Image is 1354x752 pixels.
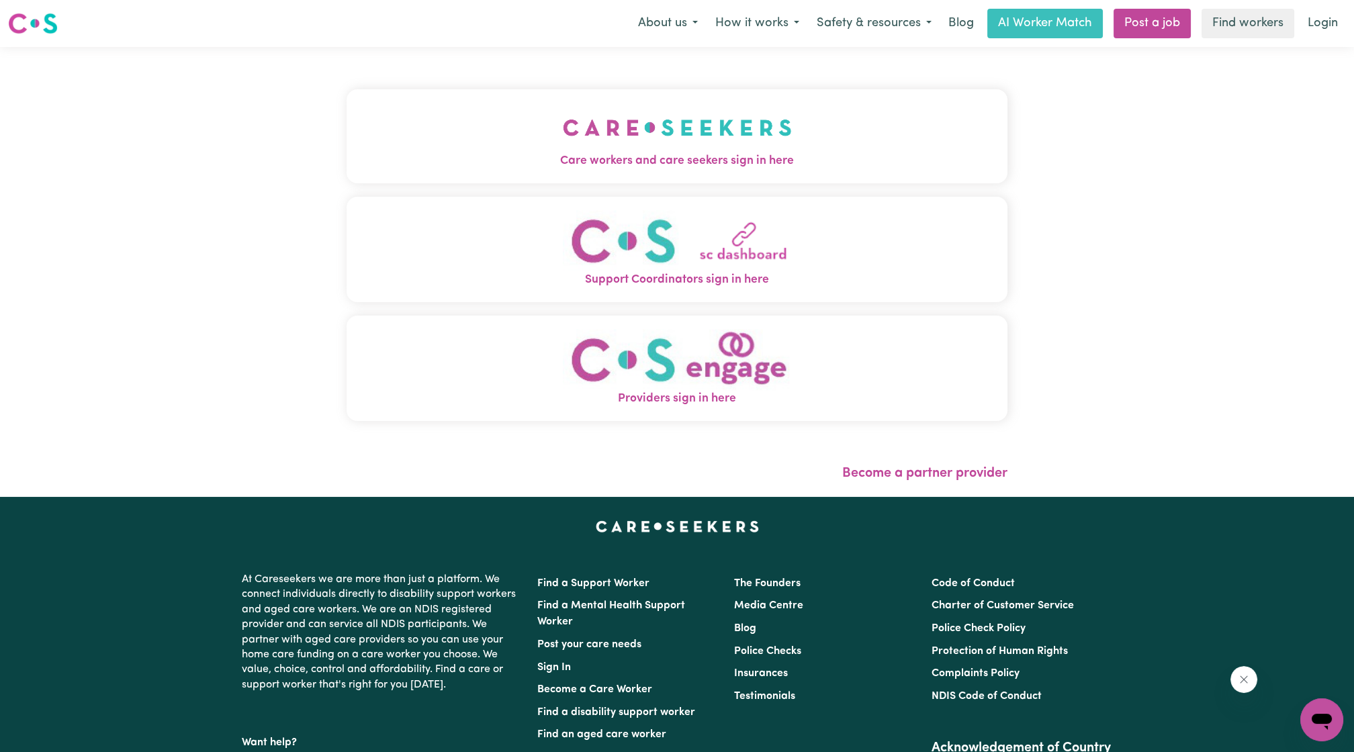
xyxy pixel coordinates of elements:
[1300,698,1343,741] iframe: Button to launch messaging window
[734,691,795,702] a: Testimonials
[347,152,1007,170] span: Care workers and care seekers sign in here
[537,639,641,650] a: Post your care needs
[808,9,940,38] button: Safety & resources
[734,600,803,611] a: Media Centre
[842,467,1007,480] a: Become a partner provider
[347,89,1007,183] button: Care workers and care seekers sign in here
[932,668,1020,679] a: Complaints Policy
[987,9,1103,38] a: AI Worker Match
[629,9,707,38] button: About us
[537,684,652,695] a: Become a Care Worker
[1114,9,1191,38] a: Post a job
[537,729,666,740] a: Find an aged care worker
[734,578,801,589] a: The Founders
[932,623,1026,634] a: Police Check Policy
[8,8,58,39] a: Careseekers logo
[242,567,521,698] p: At Careseekers we are more than just a platform. We connect individuals directly to disability su...
[932,600,1074,611] a: Charter of Customer Service
[347,390,1007,408] span: Providers sign in here
[940,9,982,38] a: Blog
[932,646,1068,657] a: Protection of Human Rights
[537,707,695,718] a: Find a disability support worker
[537,578,649,589] a: Find a Support Worker
[537,600,685,627] a: Find a Mental Health Support Worker
[734,646,801,657] a: Police Checks
[8,9,81,20] span: Need any help?
[932,691,1042,702] a: NDIS Code of Conduct
[734,668,788,679] a: Insurances
[347,316,1007,421] button: Providers sign in here
[242,730,521,750] p: Want help?
[707,9,808,38] button: How it works
[932,578,1015,589] a: Code of Conduct
[1300,9,1346,38] a: Login
[8,11,58,36] img: Careseekers logo
[1230,666,1257,693] iframe: Close message
[347,271,1007,289] span: Support Coordinators sign in here
[347,197,1007,302] button: Support Coordinators sign in here
[596,521,759,532] a: Careseekers home page
[537,662,571,673] a: Sign In
[734,623,756,634] a: Blog
[1202,9,1294,38] a: Find workers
